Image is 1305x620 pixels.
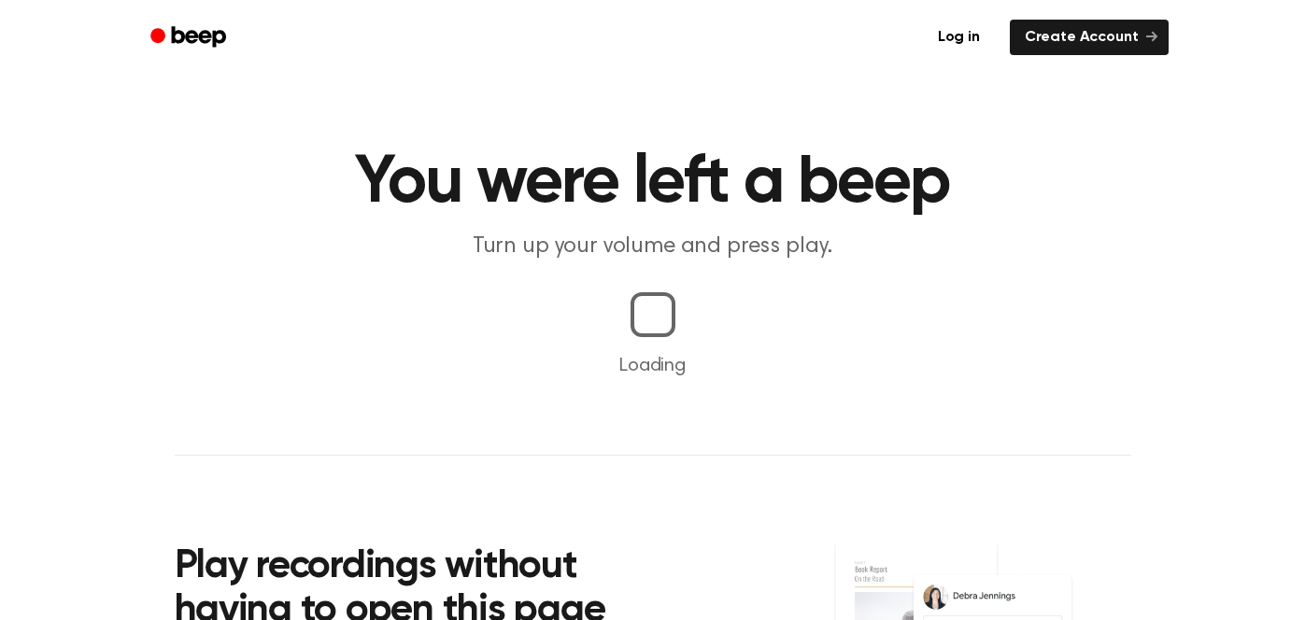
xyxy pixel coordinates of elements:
p: Turn up your volume and press play. [294,232,1012,262]
a: Log in [919,16,999,59]
a: Beep [137,20,243,56]
a: Create Account [1010,20,1169,55]
p: Loading [22,352,1283,380]
h1: You were left a beep [175,149,1131,217]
